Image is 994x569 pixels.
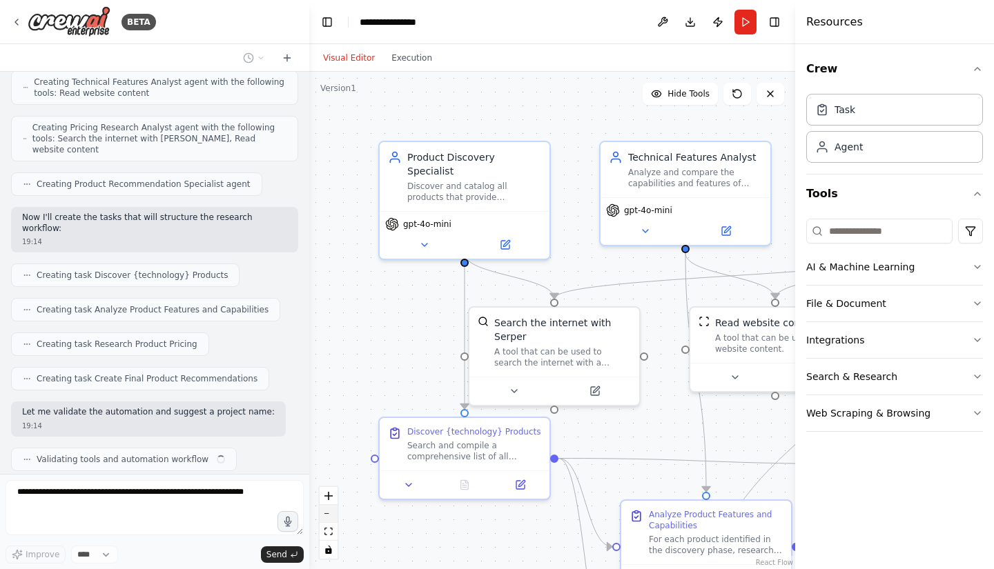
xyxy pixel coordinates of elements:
button: Hide Tools [643,83,718,105]
button: Click to speak your automation idea [277,511,298,532]
div: Product Discovery SpecialistDiscover and catalog all products that provide {technology}, includin... [378,141,551,260]
div: Read website content [715,316,820,330]
span: Creating Pricing Research Analyst agent with the following tools: Search the internet with [PERSO... [32,122,286,155]
button: File & Document [806,286,983,321]
g: Edge from c70d9381-50bf-4e3c-80b2-a3acb8ad88f1 to 24283fd8-029a-4617-858e-693133e72e85 [679,253,713,492]
div: Analyze Product Features and Capabilities [649,509,783,531]
div: A tool that can be used to read a website content. [715,332,852,355]
div: BETA [121,14,156,30]
button: fit view [320,523,338,541]
button: Crew [806,50,983,88]
g: Edge from 6227f7aa-f798-4141-b309-c3f14524be3a to ba9133ef-658e-4a88-9f02-2befddc078da [458,253,471,409]
div: Discover {technology} ProductsSearch and compile a comprehensive list of all products that provid... [378,417,551,500]
div: Search and compile a comprehensive list of all products that provide {technology}. Include produc... [407,440,541,462]
div: Tools [806,213,983,443]
button: Search & Research [806,359,983,395]
img: ScrapeWebsiteTool [699,316,710,327]
p: Now I'll create the tasks that will structure the research workflow: [22,212,287,234]
button: Web Scraping & Browsing [806,395,983,431]
button: Integrations [806,322,983,358]
img: SerperDevTool [478,316,489,327]
span: Send [266,549,287,560]
span: Validating tools and automation workflow [37,454,208,465]
button: Open in side panel [777,369,855,386]
button: Hide right sidebar [765,12,784,32]
g: Edge from ba9133ef-658e-4a88-9f02-2befddc078da to 6c0d78bb-e9da-48f2-b140-bef273a59d77 [558,452,854,471]
div: Agent [835,140,863,154]
g: Edge from 6d9a3b07-5a3d-49be-a9ab-72a74dc0bad8 to ed8f9727-e1e3-4983-bc06-5374d2da7c4f [547,253,913,299]
p: Let me validate the automation and suggest a project name: [22,407,275,418]
div: SerperDevToolSearch the internet with SerperA tool that can be used to search the internet with a... [468,306,641,406]
button: toggle interactivity [320,541,338,559]
div: Crew [806,88,983,174]
span: gpt-4o-mini [624,205,672,216]
button: Start a new chat [276,50,298,66]
span: Creating task Analyze Product Features and Capabilities [37,304,269,315]
button: Open in side panel [496,477,544,493]
button: zoom in [320,487,338,505]
span: Creating Product Recommendation Specialist agent [37,179,251,190]
div: For each product identified in the discovery phase, research and analyze their technical features... [649,534,783,556]
span: Creating task Create Final Product Recommendations [37,373,257,384]
div: 19:14 [22,421,275,431]
button: No output available [436,477,494,493]
button: Improve [6,546,66,563]
div: Discover and catalog all products that provide {technology}, including the companies that develop... [407,181,541,203]
div: Discover {technology} Products [407,426,541,437]
g: Edge from ba9133ef-658e-4a88-9f02-2befddc078da to 24283fd8-029a-4617-858e-693133e72e85 [558,452,612,554]
span: Creating task Research Product Pricing [37,339,197,350]
div: A tool that can be used to search the internet with a search_query. Supports different search typ... [494,346,631,368]
button: Execution [383,50,440,66]
div: Technical Features AnalystAnalyze and compare the capabilities and features of {technology} produ... [599,141,772,246]
button: Tools [806,174,983,213]
g: Edge from 6d9a3b07-5a3d-49be-a9ab-72a74dc0bad8 to 6d42794d-2017-447c-87e4-62ee3da9eecc [768,253,913,299]
div: Task [835,103,855,117]
button: Hide left sidebar [318,12,337,32]
a: React Flow attribution [756,559,793,566]
button: Send [261,546,304,563]
h4: Resources [806,14,863,30]
g: Edge from 6227f7aa-f798-4141-b309-c3f14524be3a to ed8f9727-e1e3-4983-bc06-5374d2da7c4f [458,253,561,299]
span: Creating Technical Features Analyst agent with the following tools: Read website content [34,77,286,99]
div: 19:14 [22,237,287,247]
button: Open in side panel [466,237,544,253]
span: gpt-4o-mini [403,219,451,230]
nav: breadcrumb [360,15,428,29]
div: Search the internet with Serper [494,316,631,343]
button: zoom out [320,505,338,523]
img: Logo [28,6,110,37]
div: Analyze and compare the capabilities and features of {technology} products. Research detailed spe... [628,167,762,189]
button: Switch to previous chat [237,50,271,66]
div: Product Discovery Specialist [407,150,541,178]
span: Creating task Discover {technology} Products [37,270,228,281]
span: Improve [26,549,59,560]
div: Technical Features Analyst [628,150,762,164]
button: Open in side panel [556,383,634,399]
button: AI & Machine Learning [806,249,983,285]
div: ScrapeWebsiteToolRead website contentA tool that can be used to read a website content. [689,306,861,392]
div: Version 1 [320,83,356,94]
div: React Flow controls [320,487,338,559]
span: Hide Tools [667,88,710,99]
button: Open in side panel [687,223,765,239]
button: Visual Editor [315,50,383,66]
